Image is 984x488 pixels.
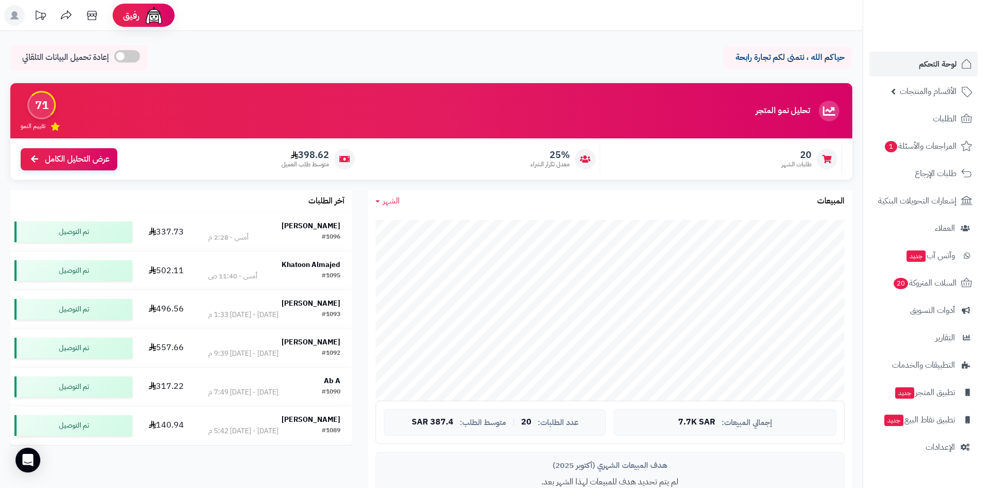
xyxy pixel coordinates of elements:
h3: آخر الطلبات [308,197,345,206]
span: طلبات الإرجاع [915,166,957,181]
strong: [PERSON_NAME] [282,337,340,348]
h3: المبيعات [817,197,845,206]
a: الشهر [376,195,400,207]
a: إشعارات التحويلات البنكية [869,188,978,213]
div: تم التوصيل [14,376,132,397]
a: التطبيقات والخدمات [869,353,978,377]
span: إعادة تحميل البيانات التلقائي [22,52,109,64]
div: [DATE] - [DATE] 5:42 م [208,426,278,436]
a: الطلبات [869,106,978,131]
div: تم التوصيل [14,222,132,242]
strong: [PERSON_NAME] [282,414,340,425]
strong: Ab A [324,375,340,386]
p: لم يتم تحديد هدف للمبيعات لهذا الشهر بعد. [384,476,836,488]
a: العملاء [869,216,978,241]
a: التقارير [869,325,978,350]
span: تطبيق نقاط البيع [883,413,955,427]
div: تم التوصيل [14,299,132,320]
div: [DATE] - [DATE] 9:39 م [208,349,278,359]
div: #1096 [322,232,340,243]
div: تم التوصيل [14,338,132,358]
div: تم التوصيل [14,260,132,281]
td: 337.73 [136,213,196,251]
span: جديد [895,387,914,399]
td: 317.22 [136,368,196,406]
span: جديد [907,250,926,262]
div: #1089 [322,426,340,436]
span: تطبيق المتجر [894,385,955,400]
span: معدل تكرار الشراء [530,160,570,169]
span: 25% [530,149,570,161]
span: لوحة التحكم [919,57,957,71]
span: الطلبات [933,112,957,126]
img: logo-2.png [914,28,974,50]
strong: [PERSON_NAME] [282,298,340,309]
span: 7.7K SAR [678,418,715,427]
div: #1093 [322,310,340,320]
a: تحديثات المنصة [27,5,53,28]
span: طلبات الشهر [782,160,811,169]
span: رفيق [123,9,139,22]
strong: [PERSON_NAME] [282,221,340,231]
a: لوحة التحكم [869,52,978,76]
h3: تحليل نمو المتجر [756,106,810,116]
span: الأقسام والمنتجات [900,84,957,99]
p: حياكم الله ، نتمنى لكم تجارة رابحة [731,52,845,64]
span: 20 [521,418,532,427]
span: 398.62 [282,149,329,161]
span: 1 [885,141,897,152]
span: متوسط الطلب: [460,418,506,427]
strong: Khatoon Almajed [282,259,340,270]
a: عرض التحليل الكامل [21,148,117,170]
div: هدف المبيعات الشهري (أكتوبر 2025) [384,460,836,471]
div: [DATE] - [DATE] 1:33 م [208,310,278,320]
a: تطبيق المتجرجديد [869,380,978,405]
span: متوسط طلب العميل [282,160,329,169]
span: عدد الطلبات: [538,418,579,427]
a: وآتس آبجديد [869,243,978,268]
a: تطبيق نقاط البيعجديد [869,407,978,432]
a: السلات المتروكة20 [869,271,978,295]
div: Open Intercom Messenger [15,448,40,473]
div: #1095 [322,271,340,281]
td: 140.94 [136,406,196,445]
a: أدوات التسويق [869,298,978,323]
span: العملاء [935,221,955,235]
span: التطبيقات والخدمات [892,358,955,372]
span: وآتس آب [905,248,955,263]
span: | [512,418,515,426]
span: الإعدادات [926,440,955,454]
span: تقييم النمو [21,122,45,131]
span: جديد [884,415,903,426]
a: الإعدادات [869,435,978,460]
td: 502.11 [136,251,196,290]
span: أدوات التسويق [910,303,955,318]
div: تم التوصيل [14,415,132,436]
span: إجمالي المبيعات: [722,418,772,427]
span: إشعارات التحويلات البنكية [878,194,957,208]
span: السلات المتروكة [893,276,957,290]
span: التقارير [935,330,955,345]
a: طلبات الإرجاع [869,161,978,186]
div: #1092 [322,349,340,359]
td: 557.66 [136,329,196,367]
div: أمس - 2:28 م [208,232,248,243]
span: عرض التحليل الكامل [45,153,110,165]
div: #1090 [322,387,340,398]
span: 20 [782,149,811,161]
img: ai-face.png [144,5,164,26]
a: المراجعات والأسئلة1 [869,134,978,159]
span: 387.4 SAR [412,418,454,427]
div: [DATE] - [DATE] 7:49 م [208,387,278,398]
div: أمس - 11:40 ص [208,271,257,281]
span: المراجعات والأسئلة [884,139,957,153]
span: الشهر [383,195,400,207]
span: 20 [894,278,908,289]
td: 496.56 [136,290,196,328]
